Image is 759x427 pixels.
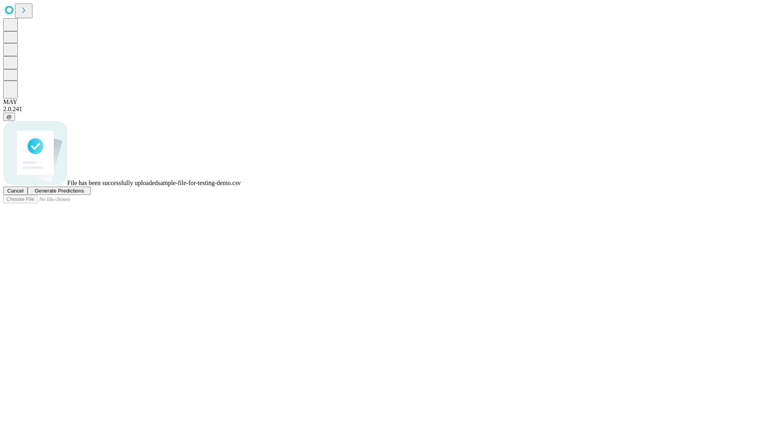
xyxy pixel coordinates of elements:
div: MAY [3,98,756,106]
button: Generate Predictions [28,187,91,195]
button: @ [3,113,15,121]
div: 2.0.241 [3,106,756,113]
span: Cancel [7,188,24,194]
span: Generate Predictions [34,188,84,194]
span: sample-file-for-testing-demo.csv [158,179,241,186]
span: @ [6,114,12,120]
button: Cancel [3,187,28,195]
span: File has been successfully uploaded [67,179,158,186]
